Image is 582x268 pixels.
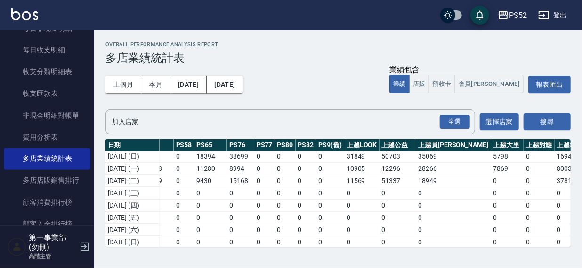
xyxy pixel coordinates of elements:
[416,211,491,224] td: 0
[344,162,380,175] td: 10905
[296,199,316,211] td: 0
[227,236,254,248] td: 0
[105,187,160,199] td: [DATE] (三)
[105,51,571,65] h3: 多店業績統計表
[438,113,472,131] button: Open
[275,236,296,248] td: 0
[380,139,416,151] th: 上越公益
[227,150,254,162] td: 38699
[534,7,571,24] button: 登出
[344,199,380,211] td: 0
[416,175,491,187] td: 18949
[524,199,555,211] td: 0
[11,8,38,20] img: Logo
[491,199,524,211] td: 0
[174,162,194,175] td: 0
[491,224,524,236] td: 0
[494,6,531,25] button: PS52
[275,187,296,199] td: 0
[254,236,275,248] td: 0
[296,162,316,175] td: 0
[227,139,254,151] th: PS76
[194,199,227,211] td: 0
[227,211,254,224] td: 0
[254,175,275,187] td: 0
[316,211,345,224] td: 0
[29,233,77,252] h5: 第一事業部 (勿刪)
[416,236,491,248] td: 0
[524,175,555,187] td: 0
[380,211,416,224] td: 0
[4,83,90,104] a: 收支匯款表
[416,187,491,199] td: 0
[380,224,416,236] td: 0
[254,199,275,211] td: 0
[194,139,227,151] th: PS65
[174,150,194,162] td: 0
[524,150,555,162] td: 0
[296,175,316,187] td: 0
[174,224,194,236] td: 0
[4,126,90,148] a: 費用分析表
[105,211,160,224] td: [DATE] (五)
[455,75,524,93] button: 會員[PERSON_NAME]
[194,187,227,199] td: 0
[227,224,254,236] td: 0
[194,162,227,175] td: 11280
[380,150,416,162] td: 50703
[105,139,160,151] th: 日期
[416,224,491,236] td: 0
[491,187,524,199] td: 0
[4,148,90,170] a: 多店業績統計表
[416,162,491,175] td: 28266
[254,224,275,236] td: 0
[194,236,227,248] td: 0
[105,224,160,236] td: [DATE] (六)
[296,211,316,224] td: 0
[296,150,316,162] td: 0
[491,236,524,248] td: 0
[316,139,345,151] th: PS9(舊)
[105,162,160,175] td: [DATE] (一)
[344,150,380,162] td: 31849
[316,187,345,199] td: 0
[509,9,527,21] div: PS52
[170,76,207,93] button: [DATE]
[480,113,519,131] button: 選擇店家
[524,211,555,224] td: 0
[194,211,227,224] td: 0
[524,139,555,151] th: 上越對應
[296,224,316,236] td: 0
[380,162,416,175] td: 12296
[254,162,275,175] td: 0
[4,61,90,83] a: 收支分類明細表
[491,175,524,187] td: 0
[174,236,194,248] td: 0
[275,211,296,224] td: 0
[524,162,555,175] td: 0
[429,75,455,93] button: 預收卡
[227,187,254,199] td: 0
[4,39,90,61] a: 每日收支明細
[316,199,345,211] td: 0
[524,113,571,131] button: 搜尋
[528,76,571,93] button: 報表匯出
[275,199,296,211] td: 0
[275,150,296,162] td: 0
[380,199,416,211] td: 0
[174,211,194,224] td: 0
[416,199,491,211] td: 0
[105,175,160,187] td: [DATE] (二)
[416,150,491,162] td: 35069
[344,187,380,199] td: 0
[389,75,410,93] button: 業績
[110,114,457,130] input: 店家名稱
[524,224,555,236] td: 0
[440,115,470,129] div: 全選
[174,175,194,187] td: 0
[105,236,160,248] td: [DATE] (日)
[409,75,429,93] button: 店販
[105,199,160,211] td: [DATE] (四)
[344,224,380,236] td: 0
[275,224,296,236] td: 0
